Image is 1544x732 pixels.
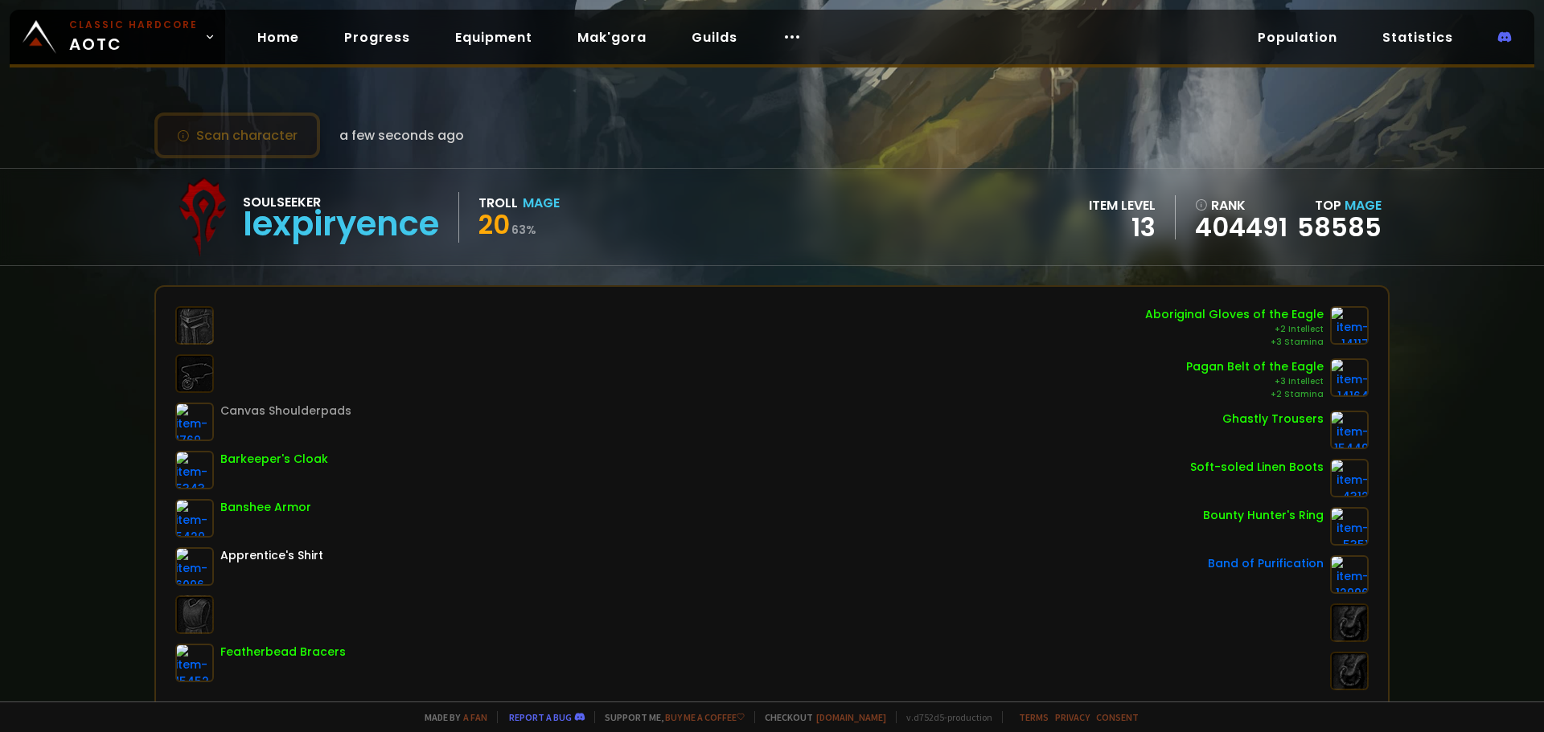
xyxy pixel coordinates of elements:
div: Featherbead Bracers [220,644,346,660]
img: item-14117 [1330,306,1369,345]
a: Home [244,21,312,54]
div: Apprentice's Shirt [220,547,323,564]
a: 58585 [1297,209,1382,245]
div: Banshee Armor [220,499,311,516]
span: 20 [478,207,510,243]
img: item-14164 [1330,358,1369,397]
span: Support me, [594,711,745,723]
div: Top [1297,195,1382,215]
a: Population [1245,21,1350,54]
small: Classic Hardcore [69,18,198,32]
a: Progress [331,21,423,54]
a: Terms [1019,711,1049,723]
img: item-5420 [175,499,214,538]
img: item-5343 [175,451,214,489]
div: Pagan Belt of the Eagle [1186,358,1324,375]
a: Buy me a coffee [665,711,745,723]
div: Mage [523,193,560,213]
img: item-6096 [175,547,214,586]
div: Band of Purification [1208,555,1324,572]
a: Equipment [442,21,545,54]
div: Aboriginal Gloves of the Eagle [1145,306,1324,323]
img: item-15449 [1330,411,1369,449]
span: Mage [1345,196,1382,215]
img: item-4312 [1330,459,1369,497]
div: Bounty Hunter's Ring [1203,507,1324,524]
img: item-15452 [175,644,214,682]
div: Canvas Shoulderpads [220,403,351,419]
a: a fan [463,711,487,723]
div: Soulseeker [243,192,439,212]
div: Barkeeper's Cloak [220,451,328,468]
img: item-1769 [175,403,214,441]
a: Consent [1096,711,1139,723]
small: 63 % [511,222,536,238]
a: 404491 [1195,215,1287,239]
div: Ghastly Trousers [1222,411,1324,427]
span: Checkout [754,711,886,723]
div: +2 Intellect [1145,323,1324,336]
a: [DOMAIN_NAME] [816,711,886,723]
a: Privacy [1055,711,1090,723]
div: item level [1089,195,1156,215]
img: item-12996 [1330,555,1369,594]
div: rank [1195,195,1287,215]
div: Soft-soled Linen Boots [1190,459,1324,476]
div: Iexpiryence [243,212,439,236]
span: AOTC [69,18,198,56]
a: Mak'gora [565,21,659,54]
a: Guilds [679,21,750,54]
button: Scan character [154,112,320,158]
div: 13 [1089,215,1156,239]
span: Made by [415,711,487,723]
div: Troll [478,193,518,213]
a: Classic HardcoreAOTC [10,10,225,64]
a: Report a bug [509,711,572,723]
div: +3 Stamina [1145,336,1324,349]
img: item-5351 [1330,507,1369,546]
div: +2 Stamina [1186,388,1324,401]
div: +3 Intellect [1186,375,1324,388]
a: Statistics [1369,21,1466,54]
span: a few seconds ago [339,125,464,145]
span: v. d752d5 - production [896,711,992,723]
